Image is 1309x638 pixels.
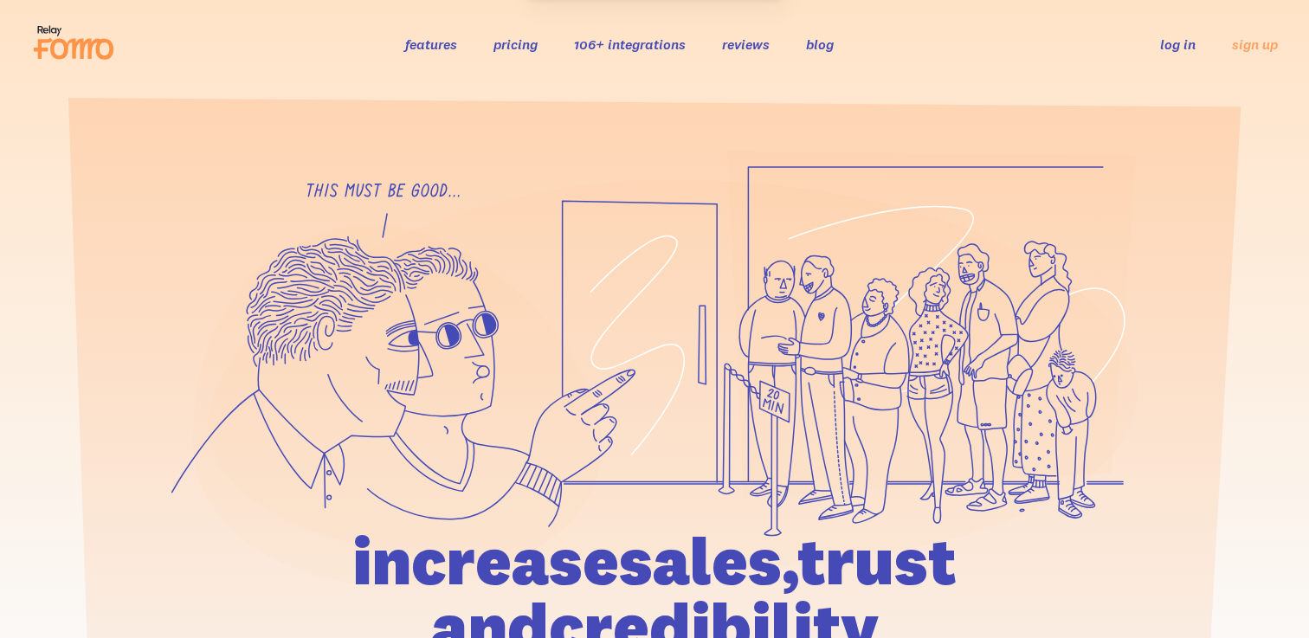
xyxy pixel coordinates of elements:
a: features [405,35,457,53]
a: reviews [722,35,770,53]
a: 106+ integrations [574,35,686,53]
a: log in [1160,35,1196,53]
a: blog [806,35,834,53]
a: pricing [493,35,538,53]
a: sign up [1232,35,1278,54]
